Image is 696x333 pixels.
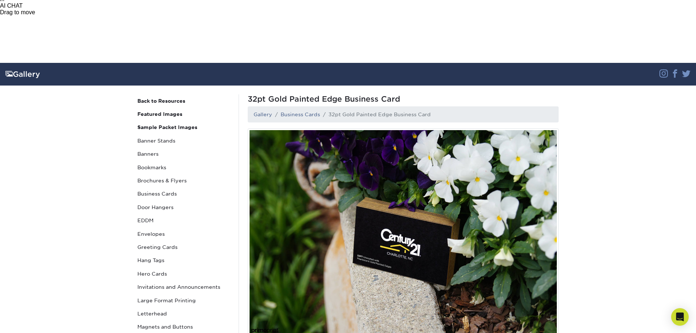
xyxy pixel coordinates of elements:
a: Banner Stands [134,134,233,147]
a: Brochures & Flyers [134,174,233,187]
div: Open Intercom Messenger [671,308,689,326]
a: Large Format Printing [134,294,233,307]
a: Back to Resources [134,94,233,107]
a: Banners [134,147,233,160]
span: 32pt Gold Painted Edge Business Card [248,94,559,103]
a: Business Cards [281,111,320,117]
a: Bookmarks [134,161,233,174]
li: 32pt Gold Painted Edge Business Card [320,111,431,118]
a: Gallery [254,111,272,117]
a: Letterhead [134,307,233,320]
a: Invitations and Announcements [134,280,233,294]
a: Door Hangers [134,201,233,214]
a: Hero Cards [134,267,233,280]
a: Envelopes [134,227,233,241]
a: Sample Packet Images [134,121,233,134]
a: EDDM [134,214,233,227]
strong: Featured Images [137,111,182,117]
a: Greeting Cards [134,241,233,254]
a: Business Cards [134,187,233,200]
a: Hang Tags [134,254,233,267]
strong: Sample Packet Images [137,124,197,130]
a: Featured Images [134,107,233,121]
iframe: Google Customer Reviews [2,311,62,330]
